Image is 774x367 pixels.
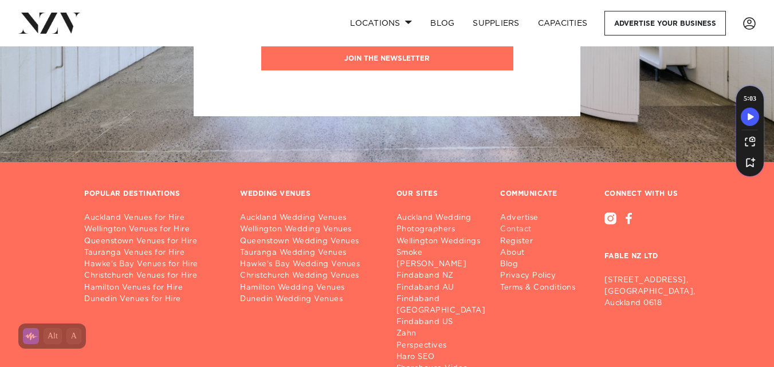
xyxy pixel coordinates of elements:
h3: POPULAR DESTINATIONS [84,190,180,199]
a: Wellington Wedding Venues [240,224,378,235]
a: About [500,247,584,259]
a: Tauranga Wedding Venues [240,247,378,259]
a: Perspectives [396,340,495,352]
a: BLOG [421,11,463,35]
a: Dunedin Wedding Venues [240,294,378,305]
a: Capacities [529,11,597,35]
a: Hawke's Bay Wedding Venues [240,259,378,270]
a: Findaband US [396,317,495,328]
a: Dunedin Venues for Hire [84,294,222,305]
a: Zahn [396,328,495,340]
a: Hamilton Wedding Venues [240,282,378,294]
a: Locations [341,11,421,35]
a: Haro SEO [396,352,495,363]
a: Auckland Venues for Hire [84,212,222,224]
a: [PERSON_NAME] [396,259,495,270]
a: Advertise [500,212,584,224]
a: Findaband NZ [396,270,495,282]
a: Wellington Weddings [396,236,495,247]
a: Privacy Policy [500,270,584,282]
a: Hamilton Venues for Hire [84,282,222,294]
a: Advertise your business [604,11,726,35]
a: Blog [500,259,584,270]
img: nzv-logo.png [18,13,81,33]
a: Auckland Wedding Venues [240,212,378,224]
a: Findaband [GEOGRAPHIC_DATA] [396,294,495,317]
h3: CONNECT WITH US [604,190,690,199]
a: Auckland Wedding Photographers [396,212,495,235]
h3: FABLE NZ LTD [604,224,690,270]
a: Tauranga Venues for Hire [84,247,222,259]
a: Queenstown Venues for Hire [84,236,222,247]
a: Christchurch Wedding Venues [240,270,378,282]
a: Queenstown Wedding Venues [240,236,378,247]
a: Christchurch Venues for Hire [84,270,222,282]
h3: COMMUNICATE [500,190,557,199]
p: [STREET_ADDRESS], [GEOGRAPHIC_DATA], Auckland 0618 [604,275,690,309]
a: Findaband AU [396,282,495,294]
a: Terms & Conditions [500,282,584,294]
h3: WEDDING VENUES [240,190,311,199]
a: Wellington Venues for Hire [84,224,222,235]
a: Register [500,236,584,247]
a: Contact [500,224,584,235]
a: SUPPLIERS [463,11,528,35]
a: Smoke [396,247,495,259]
a: Hawke's Bay Venues for Hire [84,259,222,270]
h3: OUR SITES [396,190,438,199]
button: Join the newsletter [261,46,513,70]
